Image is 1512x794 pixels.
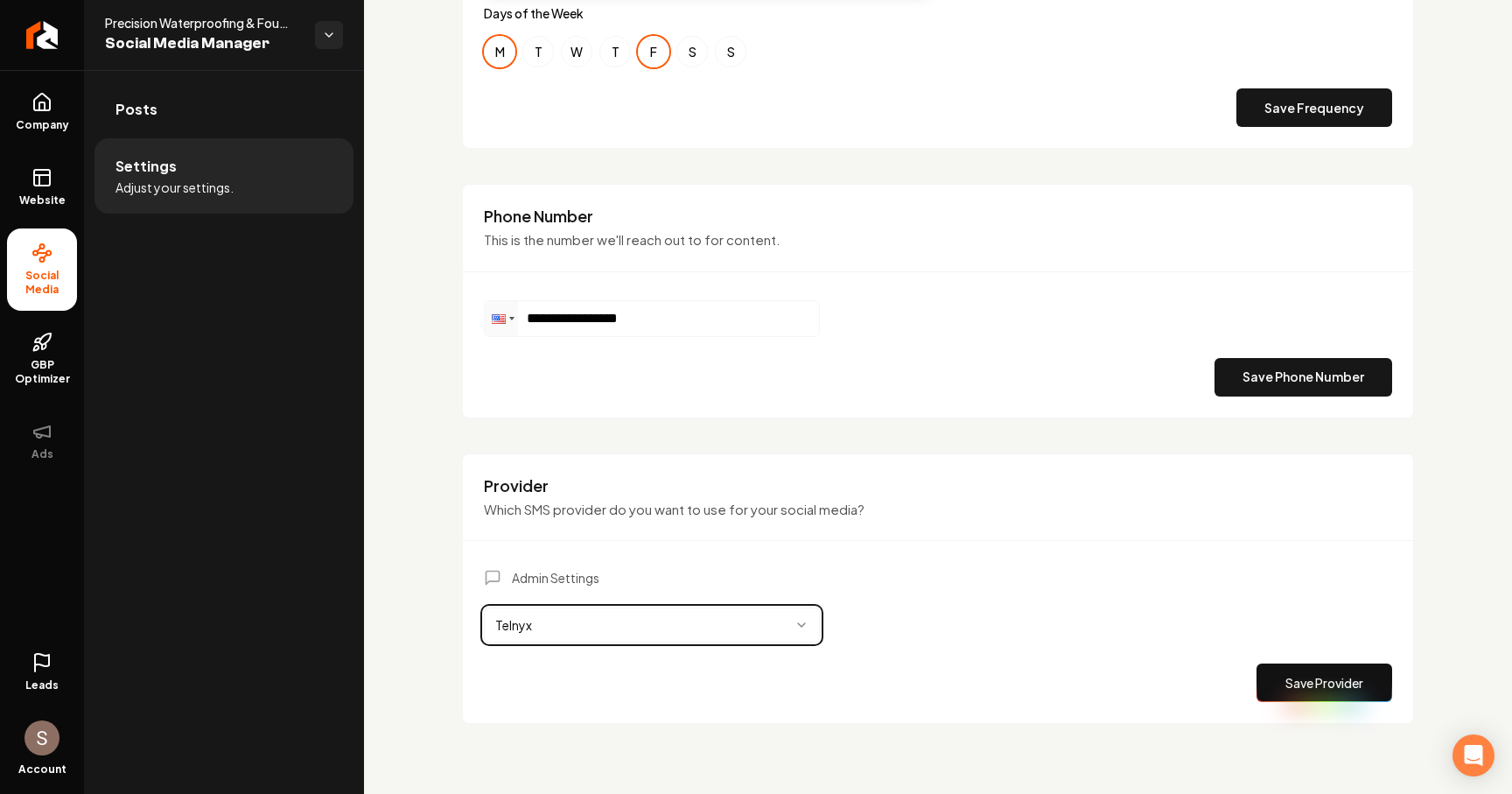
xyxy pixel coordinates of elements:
[1256,664,1392,702] button: Save Provider
[599,36,631,67] button: Thursday
[7,269,77,297] span: Social Media
[484,475,1392,496] h3: Provider
[115,156,177,177] span: Settings
[18,762,66,776] span: Account
[7,358,77,386] span: GBP Optimizer
[484,500,1392,520] p: Which SMS provider do you want to use for your social media?
[24,720,59,755] img: Santiago Vásquez
[1214,358,1392,397] button: Save Phone Number
[522,36,554,67] button: Tuesday
[12,193,73,207] span: Website
[485,301,518,336] div: United States: + 1
[7,638,77,706] a: Leads
[1452,734,1494,776] div: Open Intercom Messenger
[484,206,1392,227] h3: Phone Number
[561,36,592,67] button: Wednesday
[24,447,60,461] span: Ads
[638,36,669,67] button: Friday
[24,713,59,755] button: Open user button
[9,118,76,132] span: Company
[7,318,77,400] a: GBP Optimizer
[105,14,301,32] span: Precision Waterproofing & Foundation Repair
[484,4,1392,22] label: Days of the Week
[94,81,353,137] a: Posts
[715,36,746,67] button: Sunday
[115,179,234,196] span: Adjust your settings.
[484,36,515,67] button: Monday
[484,230,1392,250] p: This is the number we'll reach out to for content.
[7,407,77,475] button: Ads
[7,78,77,146] a: Company
[115,99,157,120] span: Posts
[25,678,59,692] span: Leads
[1236,88,1392,127] button: Save Frequency
[26,21,59,49] img: Rebolt Logo
[676,36,708,67] button: Saturday
[7,153,77,221] a: Website
[105,32,301,56] span: Social Media Manager
[512,569,599,587] span: Admin Settings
